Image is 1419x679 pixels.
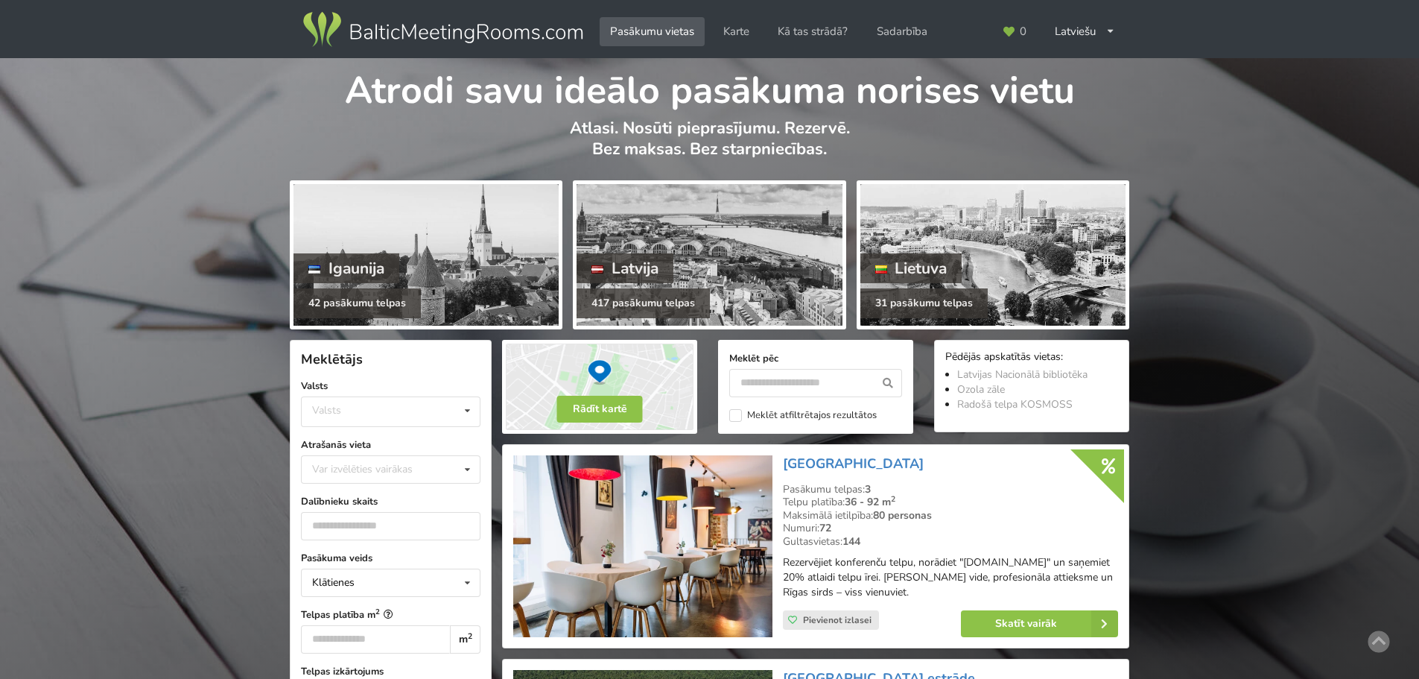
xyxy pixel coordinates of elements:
[573,180,845,329] a: Latvija 417 pasākumu telpas
[961,610,1118,637] a: Skatīt vairāk
[783,522,1118,535] div: Numuri:
[577,288,710,318] div: 417 pasākumu telpas
[729,409,877,422] label: Meklēt atfiltrētajos rezultātos
[290,118,1129,175] p: Atlasi. Nosūti pieprasījumu. Rezervē. Bez maksas. Bez starpniecības.
[301,607,480,622] label: Telpas platība m
[803,614,872,626] span: Pievienot izlasei
[293,288,421,318] div: 42 pasākumu telpas
[783,455,924,473] a: [GEOGRAPHIC_DATA]
[865,482,871,496] strong: 3
[502,340,697,434] img: Rādīt kartē
[819,521,831,535] strong: 72
[957,382,1005,397] a: Ozola zāle
[860,288,988,318] div: 31 pasākumu telpas
[450,625,480,654] div: m
[312,404,341,417] div: Valsts
[783,555,1118,600] p: Rezervējiet konferenču telpu, norādiet "[DOMAIN_NAME]" un saņemiet 20% atlaidi telpu īrei. [PERSO...
[300,9,585,51] img: Baltic Meeting Rooms
[301,494,480,509] label: Dalībnieku skaits
[783,483,1118,496] div: Pasākumu telpas:
[857,180,1129,329] a: Lietuva 31 pasākumu telpas
[783,496,1118,509] div: Telpu platība:
[891,493,895,505] sup: 2
[783,509,1118,522] div: Maksimālā ietilpība:
[1044,17,1126,46] div: Latviešu
[301,350,363,368] span: Meklētājs
[945,351,1118,365] div: Pēdējās apskatītās vietas:
[729,351,902,366] label: Meklēt pēc
[783,535,1118,549] div: Gultasvietas:
[513,455,772,638] img: Viesnīca | Rīga | Hestia Hotel Draugi
[301,438,480,452] label: Atrašanās vieta
[290,58,1129,115] h1: Atrodi savu ideālo pasākuma norises vietu
[1020,26,1026,37] span: 0
[293,253,399,283] div: Igaunija
[557,396,643,423] button: Rādīt kartē
[577,253,673,283] div: Latvija
[845,495,895,509] strong: 36 - 92 m
[873,508,932,522] strong: 80 personas
[312,578,355,588] div: Klātienes
[301,664,480,679] label: Telpas izkārtojums
[308,461,446,478] div: Var izvēlēties vairākas
[600,17,705,46] a: Pasākumu vietas
[957,397,1073,411] a: Radošā telpa KOSMOSS
[301,551,480,566] label: Pasākuma veids
[713,17,760,46] a: Karte
[375,607,380,616] sup: 2
[866,17,938,46] a: Sadarbība
[468,631,472,642] sup: 2
[860,253,962,283] div: Lietuva
[842,534,860,549] strong: 144
[290,180,562,329] a: Igaunija 42 pasākumu telpas
[767,17,858,46] a: Kā tas strādā?
[301,379,480,394] label: Valsts
[957,367,1088,382] a: Latvijas Nacionālā bibliotēka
